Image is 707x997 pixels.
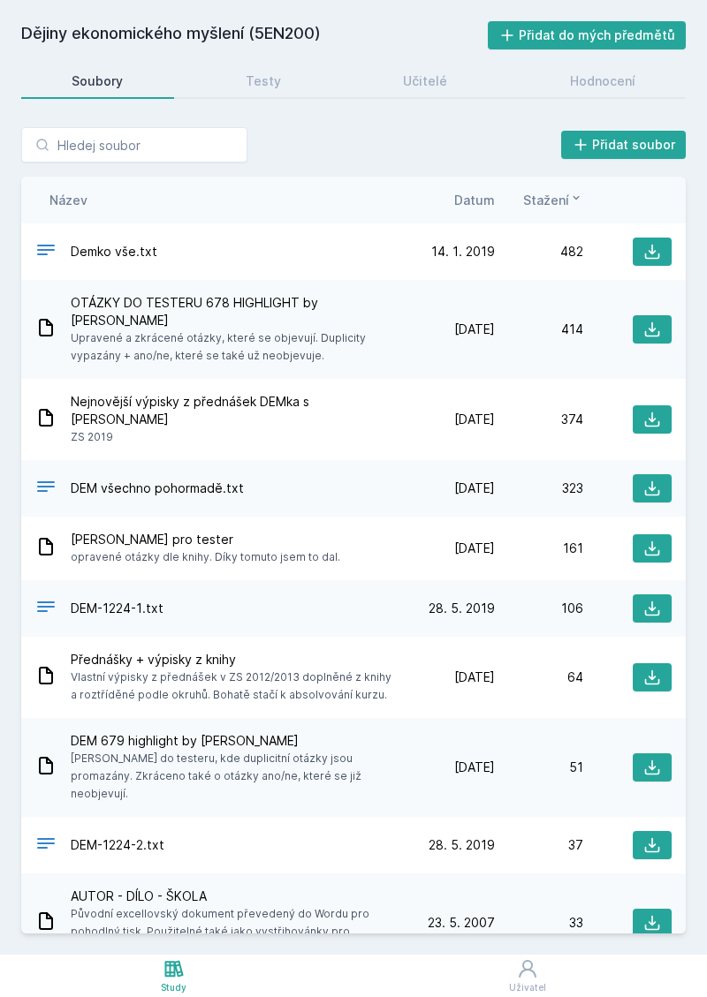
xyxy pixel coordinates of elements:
div: TXT [35,596,57,622]
span: [DATE] [454,668,495,686]
span: [PERSON_NAME] pro tester [71,531,340,548]
span: [DATE] [454,759,495,776]
span: 14. 1. 2019 [431,243,495,261]
div: 106 [495,600,583,617]
div: TXT [35,239,57,265]
span: Demko vše.txt [71,243,157,261]
span: DEM všechno pohormadě.txt [71,480,244,497]
span: Stažení [523,191,569,209]
div: 37 [495,836,583,854]
div: Testy [246,72,281,90]
div: TXT [35,833,57,858]
button: Přidat do mých předmětů [488,21,687,49]
div: Uživatel [509,981,546,994]
button: Přidat soubor [561,131,687,159]
span: DEM 679 highlight by [PERSON_NAME] [71,732,399,750]
span: ZS 2019 [71,428,399,446]
div: 161 [495,540,583,557]
span: Nejnovější výpisky z přednášek DEMka s [PERSON_NAME] [71,393,399,428]
div: 414 [495,321,583,338]
span: Původní excellovský dokument převedený do Wordu pro pohodlný tisk. Použitelné také jako vystřihov... [71,905,399,958]
button: Stažení [523,191,583,209]
div: 374 [495,411,583,428]
div: 64 [495,668,583,686]
span: 23. 5. 2007 [428,914,495,932]
div: 482 [495,243,583,261]
span: [DATE] [454,540,495,557]
span: DEM-1224-1.txt [71,600,163,617]
div: 51 [495,759,583,776]
span: 28. 5. 2019 [429,600,495,617]
span: opravené otázky dle knihy. Díky tomuto jsem to dal. [71,548,340,566]
div: 323 [495,480,583,497]
span: AUTOR - DÍLO - ŠKOLA [71,887,399,905]
button: Název [49,191,87,209]
div: 33 [495,914,583,932]
span: Přednášky + výpisky z knihy [71,651,399,668]
span: OTÁZKY DO TESTERU 678 HIGHLIGHT by [PERSON_NAME] [71,294,399,329]
span: Upravené a zkrácené otázky, které se objevují. Duplicity vypazány + ano/ne, které se také už neob... [71,329,399,365]
span: 28. 5. 2019 [429,836,495,854]
a: Učitelé [353,64,498,99]
div: TXT [35,476,57,502]
div: Hodnocení [570,72,635,90]
div: Soubory [72,72,123,90]
span: DEM-1224-2.txt [71,836,164,854]
div: Study [161,981,186,994]
a: Testy [195,64,332,99]
span: [DATE] [454,321,495,338]
a: Hodnocení [520,64,687,99]
button: Datum [454,191,495,209]
a: Soubory [21,64,174,99]
div: Učitelé [403,72,447,90]
span: Vlastní výpisky z přednášek v ZS 2012/2013 doplněné z knihy a roztříděné podle okruhů. Bohatě sta... [71,668,399,704]
span: [PERSON_NAME] do testeru, kde duplicitní otázky jsou promazány. Zkráceno také o otázky ano/ne, kt... [71,750,399,803]
h2: Dějiny ekonomického myšlení (5EN200) [21,21,488,49]
span: [DATE] [454,411,495,428]
input: Hledej soubor [21,127,247,162]
span: [DATE] [454,480,495,497]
